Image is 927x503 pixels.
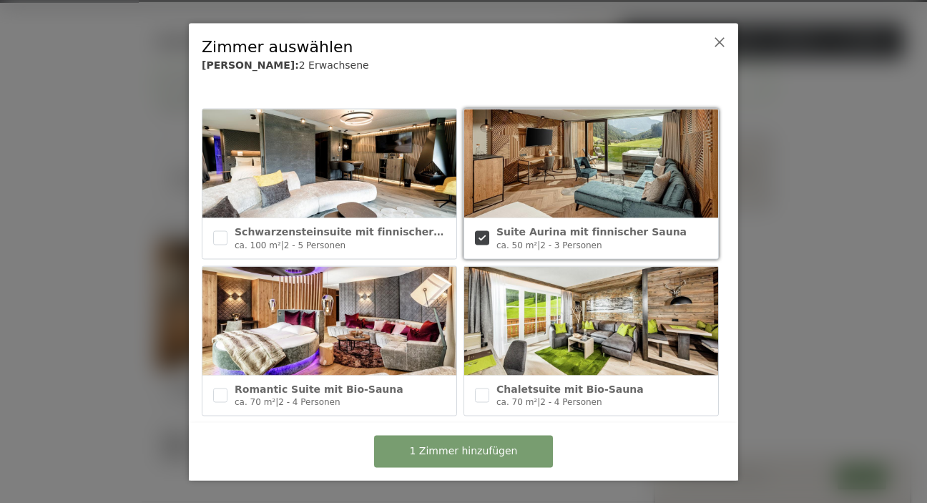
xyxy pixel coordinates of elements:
[540,397,602,407] span: 2 - 4 Personen
[235,226,472,238] span: Schwarzensteinsuite mit finnischer Sauna
[275,397,278,407] span: |
[235,383,403,394] span: Romantic Suite mit Bio-Sauna
[202,59,299,71] b: [PERSON_NAME]:
[537,397,540,407] span: |
[496,240,537,250] span: ca. 50 m²
[299,59,369,71] span: 2 Erwachsene
[278,397,340,407] span: 2 - 4 Personen
[235,397,275,407] span: ca. 70 m²
[496,226,687,238] span: Suite Aurina mit finnischer Sauna
[235,240,281,250] span: ca. 100 m²
[496,383,644,394] span: Chaletsuite mit Bio-Sauna
[281,240,284,250] span: |
[537,240,540,250] span: |
[464,109,718,218] img: Suite Aurina mit finnischer Sauna
[202,109,456,218] img: Schwarzensteinsuite mit finnischer Sauna
[374,435,553,467] button: 1 Zimmer hinzufügen
[540,240,602,250] span: 2 - 3 Personen
[496,397,537,407] span: ca. 70 m²
[410,444,518,459] span: 1 Zimmer hinzufügen
[284,240,345,250] span: 2 - 5 Personen
[202,36,681,58] div: Zimmer auswählen
[202,266,456,375] img: Romantic Suite mit Bio-Sauna
[464,266,718,375] img: Chaletsuite mit Bio-Sauna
